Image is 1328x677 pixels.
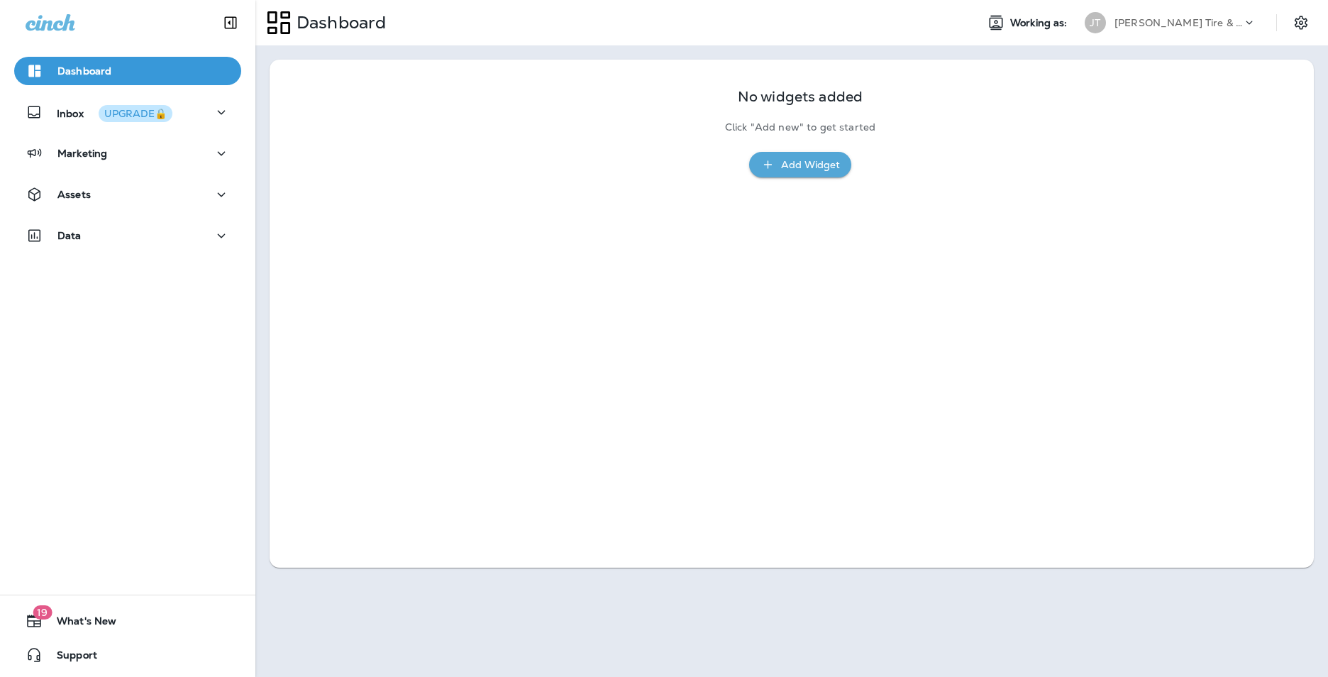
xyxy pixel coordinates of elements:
p: [PERSON_NAME] Tire & Auto [1114,17,1242,28]
button: Add Widget [749,152,851,178]
button: Dashboard [14,57,241,85]
span: 19 [33,605,52,620]
span: Support [43,649,97,666]
p: Dashboard [291,12,386,33]
p: Inbox [57,105,172,120]
p: Marketing [57,148,107,159]
p: Click "Add new" to get started [725,121,875,133]
button: UPGRADE🔒 [99,105,172,122]
button: Collapse Sidebar [211,9,250,37]
div: JT [1085,12,1106,33]
button: Assets [14,180,241,209]
div: UPGRADE🔒 [104,109,167,119]
p: Dashboard [57,65,111,77]
button: Data [14,221,241,250]
button: Support [14,641,241,669]
button: Settings [1288,10,1314,35]
button: Marketing [14,139,241,167]
p: Data [57,230,82,241]
span: What's New [43,615,116,632]
p: No widgets added [738,91,863,103]
button: 19What's New [14,607,241,635]
span: Working as: [1010,17,1070,29]
button: InboxUPGRADE🔒 [14,98,241,126]
div: Add Widget [781,156,840,174]
p: Assets [57,189,91,200]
